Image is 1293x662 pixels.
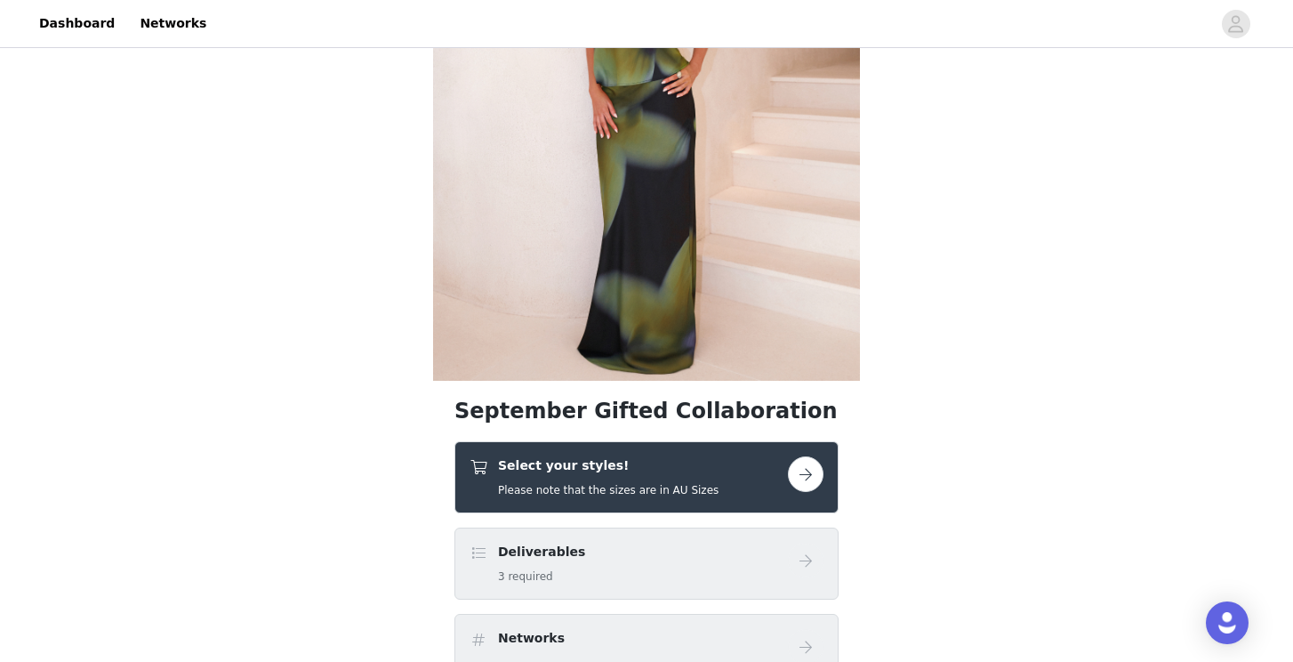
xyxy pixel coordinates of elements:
[498,629,565,648] h4: Networks
[129,4,217,44] a: Networks
[454,528,839,600] div: Deliverables
[498,482,719,498] h5: Please note that the sizes are in AU Sizes
[28,4,125,44] a: Dashboard
[498,456,719,475] h4: Select your styles!
[1206,601,1249,644] div: Open Intercom Messenger
[498,569,585,585] h5: 3 required
[454,441,839,513] div: Select your styles!
[1227,10,1244,38] div: avatar
[454,395,839,427] h1: September Gifted Collaboration
[498,543,585,561] h4: Deliverables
